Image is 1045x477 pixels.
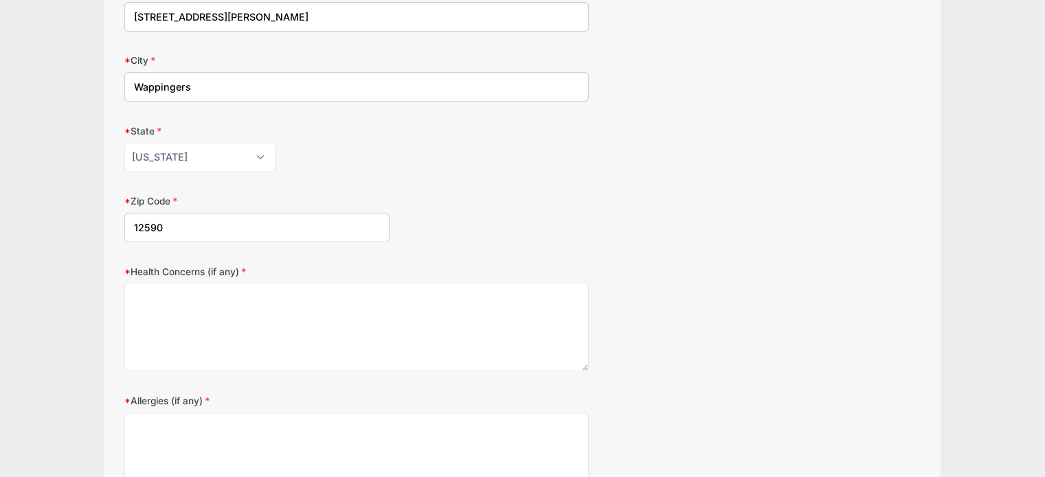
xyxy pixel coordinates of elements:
[124,54,390,67] label: City
[124,265,390,279] label: Health Concerns (if any)
[124,194,390,208] label: Zip Code
[124,394,390,408] label: Allergies (if any)
[124,124,390,138] label: State
[124,213,390,242] input: xxxxx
